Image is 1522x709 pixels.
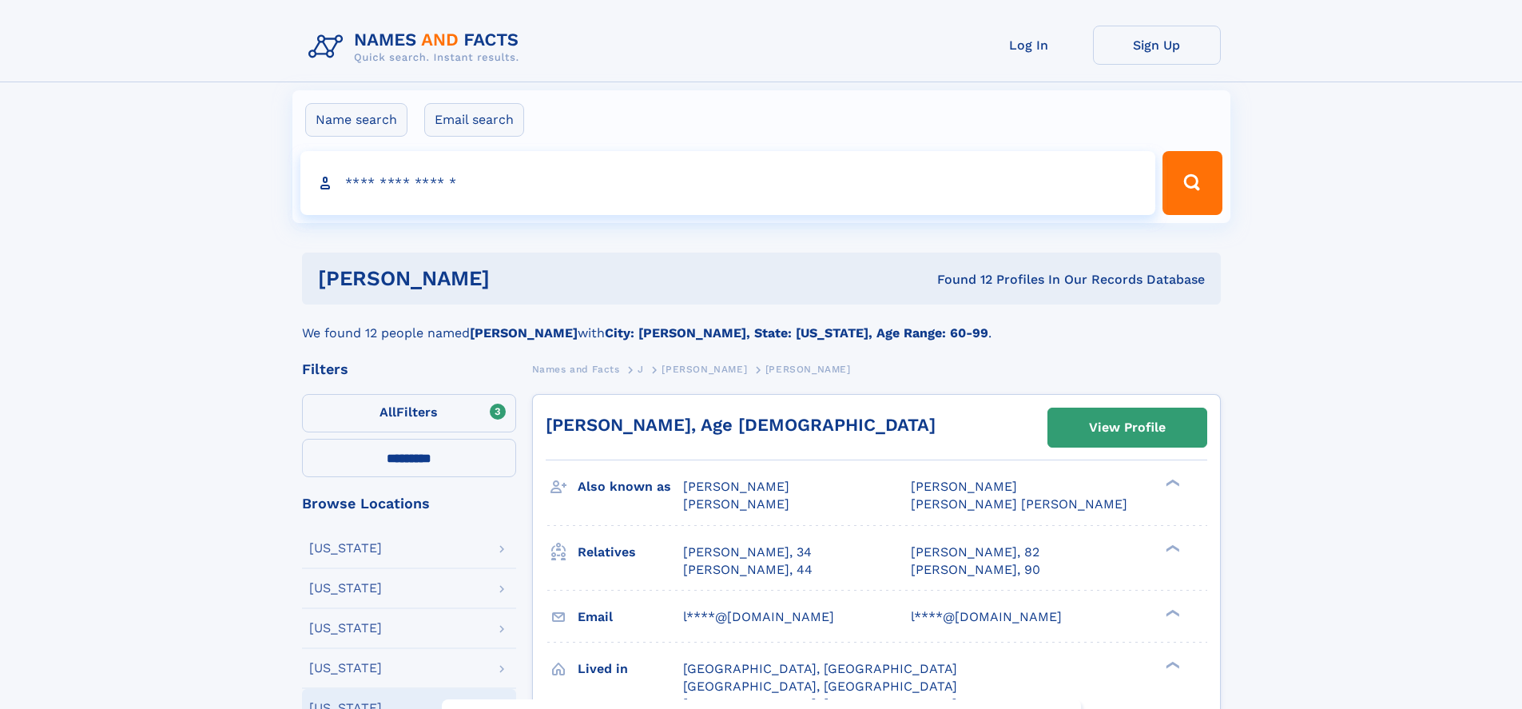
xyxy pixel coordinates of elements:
[683,544,812,561] a: [PERSON_NAME], 34
[1162,478,1181,488] div: ❯
[305,103,407,137] label: Name search
[1162,151,1222,215] button: Search Button
[683,661,957,676] span: [GEOGRAPHIC_DATA], [GEOGRAPHIC_DATA]
[380,404,396,420] span: All
[318,269,713,289] h1: [PERSON_NAME]
[765,364,851,375] span: [PERSON_NAME]
[638,364,644,375] span: J
[683,496,789,512] span: [PERSON_NAME]
[546,415,936,435] a: [PERSON_NAME], Age [DEMOGRAPHIC_DATA]
[309,582,382,595] div: [US_STATE]
[302,26,532,69] img: Logo Names and Facts
[300,151,1156,215] input: search input
[302,305,1221,343] div: We found 12 people named with .
[1089,409,1166,446] div: View Profile
[1048,408,1206,447] a: View Profile
[911,544,1039,561] a: [PERSON_NAME], 82
[911,561,1040,579] a: [PERSON_NAME], 90
[605,325,988,341] b: City: [PERSON_NAME], State: [US_STATE], Age Range: 60-99
[470,325,578,341] b: [PERSON_NAME]
[424,103,524,137] label: Email search
[683,479,789,494] span: [PERSON_NAME]
[911,479,1017,494] span: [PERSON_NAME]
[578,603,683,631] h3: Email
[911,496,1127,512] span: [PERSON_NAME] [PERSON_NAME]
[662,364,747,375] span: [PERSON_NAME]
[638,359,644,379] a: J
[309,662,382,675] div: [US_STATE]
[1093,26,1221,65] a: Sign Up
[1162,659,1181,670] div: ❯
[309,542,382,555] div: [US_STATE]
[1162,543,1181,553] div: ❯
[683,561,813,579] a: [PERSON_NAME], 44
[578,473,683,500] h3: Also known as
[662,359,747,379] a: [PERSON_NAME]
[532,359,620,379] a: Names and Facts
[965,26,1093,65] a: Log In
[578,655,683,683] h3: Lived in
[713,271,1205,289] div: Found 12 Profiles In Our Records Database
[1162,607,1181,618] div: ❯
[302,362,516,376] div: Filters
[302,394,516,432] label: Filters
[309,622,382,635] div: [US_STATE]
[683,679,957,694] span: [GEOGRAPHIC_DATA], [GEOGRAPHIC_DATA]
[302,496,516,511] div: Browse Locations
[578,539,683,566] h3: Relatives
